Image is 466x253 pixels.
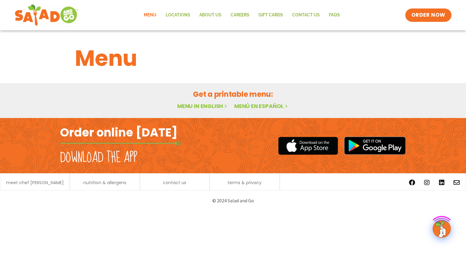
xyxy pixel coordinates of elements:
[63,197,403,205] p: © 2024 Salad and Go
[405,8,451,22] a: ORDER NOW
[278,136,338,156] img: appstore
[411,12,445,19] span: ORDER NOW
[139,8,344,22] nav: Menu
[139,8,161,22] a: Menu
[344,137,406,155] img: google_play
[324,8,344,22] a: FAQs
[226,8,254,22] a: Careers
[195,8,226,22] a: About Us
[83,180,126,185] a: nutrition & allergens
[60,142,181,145] img: fork
[163,180,186,185] a: contact us
[254,8,288,22] a: GIFT CARDS
[60,149,137,166] h2: Download the app
[15,3,79,27] img: new-SAG-logo-768×292
[228,180,262,185] a: terms & privacy
[75,42,391,75] h1: Menu
[161,8,195,22] a: Locations
[60,125,177,140] h2: Order online [DATE]
[234,102,289,110] a: Menú en español
[288,8,324,22] a: Contact Us
[6,180,64,185] a: meet chef [PERSON_NAME]
[177,102,228,110] a: Menu in English
[75,89,391,100] h2: Get a printable menu:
